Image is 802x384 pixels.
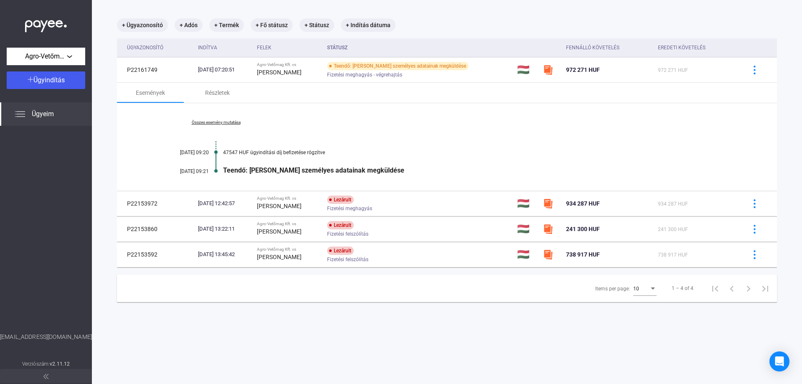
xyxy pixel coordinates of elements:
[7,71,85,89] button: Ügyindítás
[205,88,230,98] div: Részletek
[159,150,209,155] div: [DATE] 09:20
[723,280,740,297] button: Previous page
[257,43,320,53] div: Felek
[769,351,789,371] div: Open Intercom Messenger
[595,284,630,294] div: Items per page:
[198,225,250,233] div: [DATE] 13:22:11
[175,18,203,32] mat-chip: + Adós
[257,221,320,226] div: Agro-Vetőmag Kft. vs
[327,229,368,239] span: Fizetési felszólítás
[658,43,735,53] div: Eredeti követelés
[543,224,553,234] img: szamlazzhu-mini
[257,62,320,67] div: Agro-Vetőmag Kft. vs
[159,168,209,174] div: [DATE] 09:21
[32,109,54,119] span: Ügyeim
[740,280,757,297] button: Next page
[707,280,723,297] button: First page
[25,15,67,33] img: white-payee-white-dot.svg
[50,361,70,367] strong: v2.11.12
[117,216,195,242] td: P22153860
[514,191,540,216] td: 🇭🇺
[198,199,250,208] div: [DATE] 12:42:57
[633,286,639,292] span: 10
[257,247,320,252] div: Agro-Vetőmag Kft. vs
[543,249,553,259] img: szamlazzhu-mini
[299,18,334,32] mat-chip: + Státusz
[159,120,273,125] a: Összes esemény mutatása
[750,225,759,234] img: more-blue
[566,43,651,53] div: Fennálló követelés
[543,198,553,209] img: szamlazzhu-mini
[746,61,763,79] button: more-blue
[327,62,469,70] div: Teendő: [PERSON_NAME] személyes adatainak megküldése
[658,252,688,258] span: 738 917 HUF
[514,57,540,82] td: 🇭🇺
[543,65,553,75] img: szamlazzhu-mini
[658,201,688,207] span: 934 287 HUF
[566,43,619,53] div: Fennálló követelés
[327,221,354,229] div: Lezárult
[324,38,514,57] th: Státusz
[566,226,600,232] span: 241 300 HUF
[341,18,396,32] mat-chip: + Indítás dátuma
[327,70,402,80] span: Fizetési meghagyás - végrehajtás
[223,150,735,155] div: 47547 HUF ügyindítási díj befizetése rögzítve
[327,254,368,264] span: Fizetési felszólítás
[33,76,65,84] span: Ügyindítás
[514,242,540,267] td: 🇭🇺
[566,200,600,207] span: 934 287 HUF
[257,69,302,76] strong: [PERSON_NAME]
[566,66,600,73] span: 972 271 HUF
[327,247,354,255] div: Lezárult
[7,48,85,65] button: Agro-Vetőmag Kft.
[257,203,302,209] strong: [PERSON_NAME]
[198,43,250,53] div: Indítva
[757,280,774,297] button: Last page
[223,166,735,174] div: Teendő: [PERSON_NAME] személyes adatainak megküldése
[117,242,195,267] td: P22153592
[117,191,195,216] td: P22153972
[117,57,195,82] td: P22161749
[257,43,272,53] div: Felek
[25,51,67,61] span: Agro-Vetőmag Kft.
[750,199,759,208] img: more-blue
[136,88,165,98] div: Események
[127,43,163,53] div: Ügyazonosító
[750,250,759,259] img: more-blue
[251,18,293,32] mat-chip: + Fő státusz
[257,254,302,260] strong: [PERSON_NAME]
[327,196,354,204] div: Lezárult
[658,43,706,53] div: Eredeti követelés
[117,18,168,32] mat-chip: + Ügyazonosító
[746,246,763,263] button: more-blue
[198,250,250,259] div: [DATE] 13:45:42
[658,67,688,73] span: 972 271 HUF
[257,196,320,201] div: Agro-Vetőmag Kft. vs
[658,226,688,232] span: 241 300 HUF
[633,283,657,293] mat-select: Items per page:
[672,283,693,293] div: 1 – 4 of 4
[750,66,759,74] img: more-blue
[15,109,25,119] img: list.svg
[209,18,244,32] mat-chip: + Termék
[746,220,763,238] button: more-blue
[514,216,540,242] td: 🇭🇺
[198,66,250,74] div: [DATE] 07:20:51
[127,43,191,53] div: Ügyazonosító
[257,228,302,235] strong: [PERSON_NAME]
[746,195,763,212] button: more-blue
[566,251,600,258] span: 738 917 HUF
[327,203,372,214] span: Fizetési meghagyás
[198,43,217,53] div: Indítva
[43,374,48,379] img: arrow-double-left-grey.svg
[28,76,33,82] img: plus-white.svg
